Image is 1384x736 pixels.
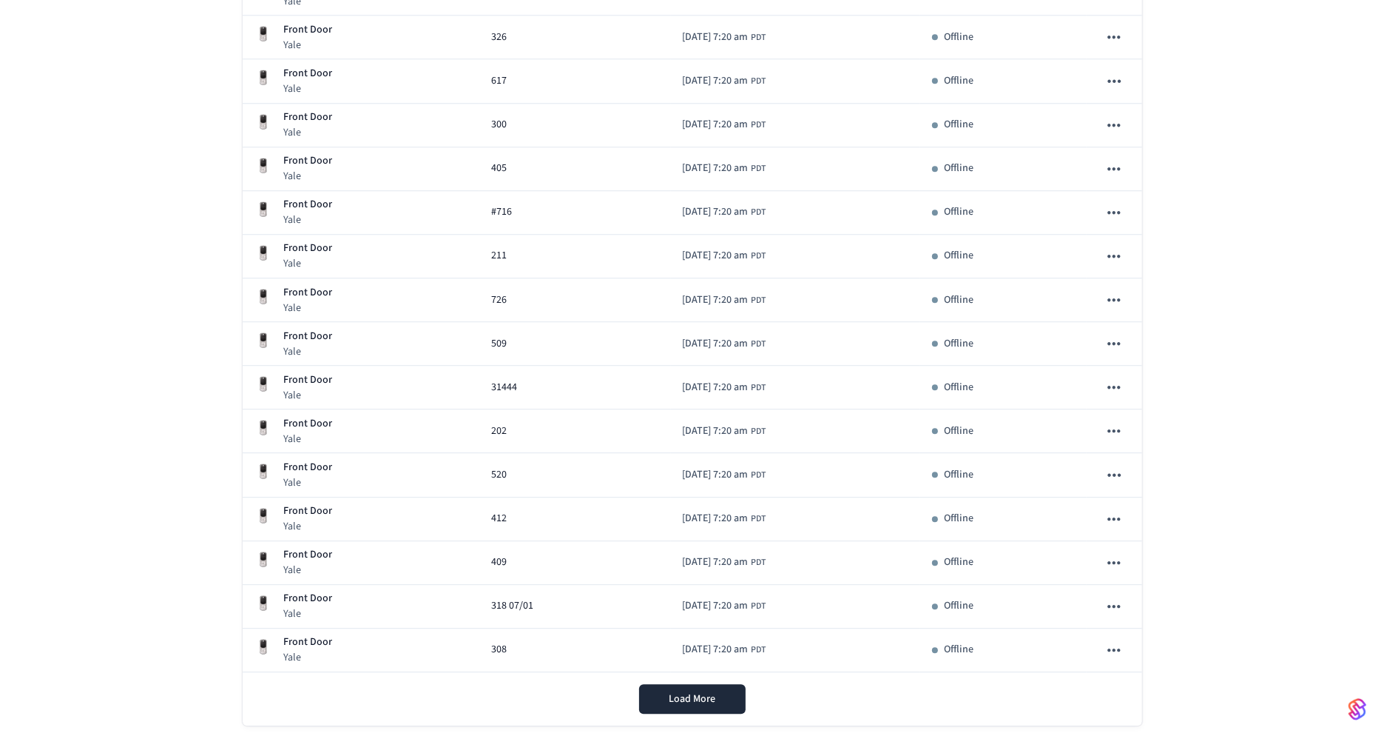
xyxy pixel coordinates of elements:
[284,344,333,359] p: Yale
[944,642,973,658] p: Offline
[254,419,272,437] img: Yale Assure Touchscreen Wifi Smart Lock, Satin Nickel, Front
[683,204,766,220] div: America/Los_Angeles
[284,197,333,213] p: Front Door
[284,110,333,125] p: Front Door
[491,204,512,220] span: #716
[752,250,766,263] span: PDT
[683,73,766,89] div: America/Los_Angeles
[254,463,272,481] img: Yale Assure Touchscreen Wifi Smart Lock, Satin Nickel, Front
[752,338,766,351] span: PDT
[683,467,749,483] span: [DATE] 7:20 am
[284,606,333,621] p: Yale
[491,642,507,658] span: 308
[491,598,533,614] span: 318 07/01
[683,204,749,220] span: [DATE] 7:20 am
[683,30,749,45] span: [DATE] 7:20 am
[683,73,749,89] span: [DATE] 7:20 am
[752,31,766,44] span: PDT
[491,467,507,483] span: 520
[944,73,973,89] p: Offline
[491,336,507,352] span: 509
[284,285,333,301] p: Front Door
[752,469,766,482] span: PDT
[284,125,333,140] p: Yale
[752,381,766,395] span: PDT
[254,157,272,175] img: Yale Assure Touchscreen Wifi Smart Lock, Satin Nickel, Front
[254,332,272,349] img: Yale Assure Touchscreen Wifi Smart Lock, Satin Nickel, Front
[491,73,507,89] span: 617
[752,162,766,175] span: PDT
[944,292,973,308] p: Offline
[284,650,333,665] p: Yale
[491,292,507,308] span: 726
[284,372,333,388] p: Front Door
[284,547,333,563] p: Front Door
[752,75,766,88] span: PDT
[254,595,272,612] img: Yale Assure Touchscreen Wifi Smart Lock, Satin Nickel, Front
[284,81,333,96] p: Yale
[284,169,333,184] p: Yale
[683,292,749,308] span: [DATE] 7:20 am
[683,248,749,264] span: [DATE] 7:20 am
[254,551,272,569] img: Yale Assure Touchscreen Wifi Smart Lock, Satin Nickel, Front
[683,380,766,395] div: America/Los_Angeles
[683,380,749,395] span: [DATE] 7:20 am
[683,511,749,526] span: [DATE] 7:20 am
[683,248,766,264] div: America/Los_Angeles
[284,241,333,256] p: Front Door
[683,336,749,352] span: [DATE] 7:20 am
[284,388,333,403] p: Yale
[683,336,766,352] div: America/Los_Angeles
[944,511,973,526] p: Offline
[944,161,973,176] p: Offline
[752,512,766,526] span: PDT
[752,600,766,613] span: PDT
[284,635,333,650] p: Front Door
[944,380,973,395] p: Offline
[284,22,333,38] p: Front Door
[683,117,766,133] div: America/Los_Angeles
[683,161,749,176] span: [DATE] 7:20 am
[752,643,766,657] span: PDT
[284,563,333,578] p: Yale
[491,248,507,264] span: 211
[254,244,272,262] img: Yale Assure Touchscreen Wifi Smart Lock, Satin Nickel, Front
[491,380,517,395] span: 31444
[683,555,749,570] span: [DATE] 7:20 am
[491,161,507,176] span: 405
[683,555,766,570] div: America/Los_Angeles
[284,66,333,81] p: Front Door
[683,598,766,614] div: America/Los_Angeles
[284,256,333,271] p: Yale
[752,206,766,219] span: PDT
[284,519,333,534] p: Yale
[669,692,715,706] span: Load More
[683,117,749,133] span: [DATE] 7:20 am
[284,432,333,446] p: Yale
[683,467,766,483] div: America/Los_Angeles
[944,467,973,483] p: Offline
[683,30,766,45] div: America/Los_Angeles
[284,475,333,490] p: Yale
[491,511,507,526] span: 412
[254,288,272,306] img: Yale Assure Touchscreen Wifi Smart Lock, Satin Nickel, Front
[284,153,333,169] p: Front Door
[683,511,766,526] div: America/Los_Angeles
[254,69,272,87] img: Yale Assure Touchscreen Wifi Smart Lock, Satin Nickel, Front
[683,598,749,614] span: [DATE] 7:20 am
[284,460,333,475] p: Front Door
[284,38,333,53] p: Yale
[284,416,333,432] p: Front Door
[284,329,333,344] p: Front Door
[284,213,333,227] p: Yale
[683,424,766,439] div: America/Los_Angeles
[284,591,333,606] p: Front Door
[491,117,507,133] span: 300
[284,301,333,315] p: Yale
[944,598,973,614] p: Offline
[254,201,272,218] img: Yale Assure Touchscreen Wifi Smart Lock, Satin Nickel, Front
[254,507,272,525] img: Yale Assure Touchscreen Wifi Smart Lock, Satin Nickel, Front
[284,504,333,519] p: Front Door
[683,161,766,176] div: America/Los_Angeles
[683,424,749,439] span: [DATE] 7:20 am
